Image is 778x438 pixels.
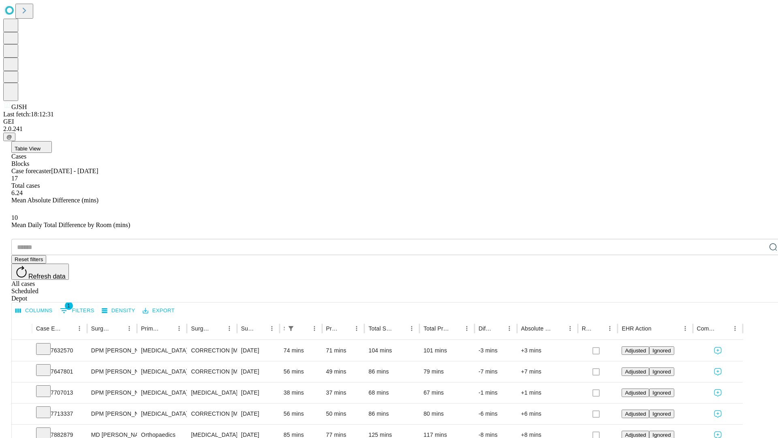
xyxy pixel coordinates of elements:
button: Expand [16,344,28,358]
div: DPM [PERSON_NAME] [PERSON_NAME] [91,382,133,403]
div: 86 mins [368,404,415,424]
button: Ignored [649,410,674,418]
div: Resolved in EHR [582,325,592,332]
button: Menu [124,323,135,334]
div: +7 mins [521,361,574,382]
span: Last fetch: 18:12:31 [3,111,54,118]
button: Sort [255,323,266,334]
span: Ignored [652,369,671,375]
button: Sort [593,323,604,334]
button: Sort [553,323,564,334]
button: Menu [266,323,278,334]
span: [DATE] - [DATE] [51,167,98,174]
div: Absolute Difference [521,325,552,332]
div: [MEDICAL_DATA] [141,404,183,424]
div: 7707013 [36,382,83,403]
span: Adjusted [625,369,646,375]
span: GJSH [11,103,27,110]
button: Menu [406,323,417,334]
div: [MEDICAL_DATA] [141,340,183,361]
div: Surgery Name [191,325,211,332]
button: Menu [351,323,362,334]
div: 101 mins [423,340,470,361]
button: Sort [395,323,406,334]
button: Menu [173,323,185,334]
span: Refresh data [28,273,66,280]
div: 71 mins [326,340,361,361]
span: @ [6,134,12,140]
div: Comments [697,325,717,332]
button: Density [100,305,137,317]
span: Table View [15,146,41,152]
button: Adjusted [622,389,649,397]
div: 67 mins [423,382,470,403]
div: Total Predicted Duration [423,325,449,332]
button: Export [141,305,177,317]
div: DPM [PERSON_NAME] [PERSON_NAME] [91,361,133,382]
div: 74 mins [284,340,318,361]
span: Adjusted [625,390,646,396]
div: +3 mins [521,340,574,361]
button: Menu [564,323,576,334]
button: Sort [652,323,664,334]
div: 79 mins [423,361,470,382]
span: Adjusted [625,348,646,354]
div: +1 mins [521,382,574,403]
div: Difference [479,325,492,332]
div: DPM [PERSON_NAME] [PERSON_NAME] [91,340,133,361]
div: [DATE] [241,404,276,424]
div: EHR Action [622,325,651,332]
div: -7 mins [479,361,513,382]
div: 104 mins [368,340,415,361]
div: 50 mins [326,404,361,424]
div: 56 mins [284,404,318,424]
div: 1 active filter [285,323,297,334]
div: -6 mins [479,404,513,424]
button: Select columns [13,305,55,317]
span: Case forecaster [11,167,51,174]
div: 37 mins [326,382,361,403]
div: Case Epic Id [36,325,62,332]
div: -3 mins [479,340,513,361]
button: @ [3,133,15,141]
div: [MEDICAL_DATA] [141,382,183,403]
div: [MEDICAL_DATA] [141,361,183,382]
button: Expand [16,407,28,421]
div: DPM [PERSON_NAME] [PERSON_NAME] [91,404,133,424]
button: Sort [297,323,309,334]
div: 56 mins [284,361,318,382]
div: 38 mins [284,382,318,403]
button: Ignored [649,367,674,376]
button: Sort [492,323,504,334]
div: 7647801 [36,361,83,382]
div: [MEDICAL_DATA] COMPLETE EXCISION 5TH [MEDICAL_DATA] HEAD [191,382,233,403]
button: Menu [461,323,472,334]
div: 80 mins [423,404,470,424]
span: 17 [11,175,18,182]
div: 2.0.241 [3,125,775,133]
button: Adjusted [622,410,649,418]
button: Table View [11,141,52,153]
div: Primary Service [141,325,161,332]
span: Ignored [652,348,671,354]
button: Menu [309,323,320,334]
span: 10 [11,214,18,221]
button: Sort [450,323,461,334]
div: 68 mins [368,382,415,403]
span: Ignored [652,432,671,438]
button: Menu [74,323,85,334]
button: Sort [112,323,124,334]
div: +6 mins [521,404,574,424]
span: Total cases [11,182,40,189]
button: Sort [212,323,224,334]
button: Show filters [285,323,297,334]
span: Mean Daily Total Difference by Room (mins) [11,221,130,228]
div: Surgeon Name [91,325,111,332]
div: [DATE] [241,382,276,403]
div: 7632570 [36,340,83,361]
span: Mean Absolute Difference (mins) [11,197,98,204]
button: Expand [16,386,28,400]
button: Sort [162,323,173,334]
div: CORRECTION [MEDICAL_DATA], RESECTION [MEDICAL_DATA] BASE [191,404,233,424]
div: CORRECTION [MEDICAL_DATA], [MEDICAL_DATA] [MEDICAL_DATA] [191,340,233,361]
